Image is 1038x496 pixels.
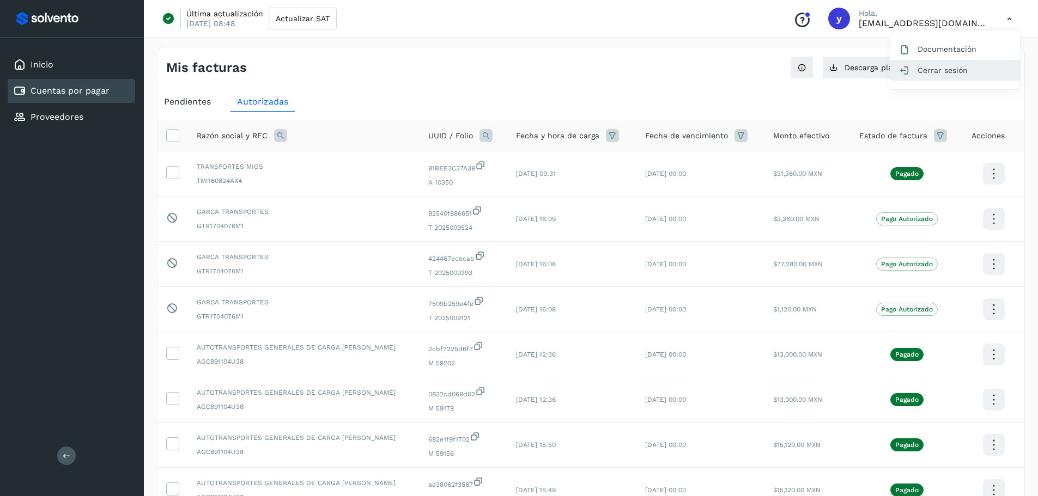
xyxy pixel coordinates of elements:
[890,39,1020,59] div: Documentación
[890,60,1020,81] div: Cerrar sesión
[31,112,83,122] a: Proveedores
[31,85,110,96] a: Cuentas por pagar
[8,105,135,129] div: Proveedores
[31,59,53,70] a: Inicio
[8,53,135,77] div: Inicio
[8,79,135,103] div: Cuentas por pagar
